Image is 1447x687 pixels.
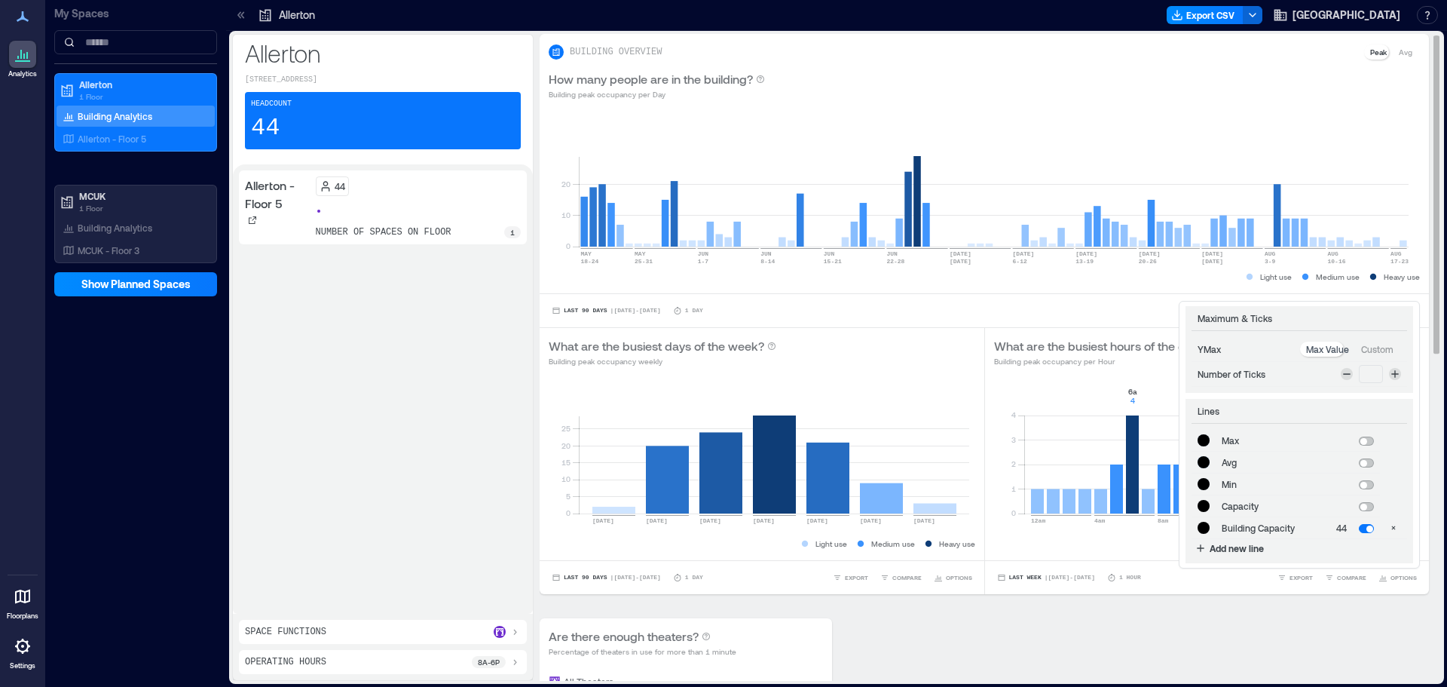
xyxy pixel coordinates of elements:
[1337,573,1366,582] span: COMPARE
[245,176,310,213] p: Allerton - Floor 5
[950,250,971,257] text: [DATE]
[580,258,598,265] text: 18-24
[1139,250,1161,257] text: [DATE]
[79,90,206,103] p: 1 Floor
[561,179,571,189] tspan: 20
[685,573,703,582] p: 1 Day
[561,441,571,450] tspan: 20
[79,190,206,202] p: MCUK
[1011,410,1015,419] tspan: 4
[566,492,571,501] tspan: 5
[335,180,345,192] p: 44
[760,250,772,257] text: JUN
[860,517,882,524] text: [DATE]
[561,474,571,483] tspan: 10
[1268,3,1405,27] button: [GEOGRAPHIC_DATA]
[78,110,152,122] p: Building Analytics
[815,538,847,550] p: Light use
[1210,542,1264,554] span: Add new line
[245,38,521,68] p: Allerton
[478,656,500,668] p: 8a - 6p
[635,250,646,257] text: MAY
[1198,343,1221,355] p: YMax
[939,538,975,550] p: Heavy use
[549,337,764,355] p: What are the busiest days of the week?
[54,272,217,296] button: Show Planned Spaces
[1192,539,1267,557] button: Add new line
[824,250,835,257] text: JUN
[1192,405,1407,424] p: Lines
[1011,435,1015,444] tspan: 3
[1139,258,1157,265] text: 20-26
[549,570,664,585] button: Last 90 Days |[DATE]-[DATE]
[566,508,571,517] tspan: 0
[81,277,191,292] span: Show Planned Spaces
[753,517,775,524] text: [DATE]
[570,46,662,58] p: BUILDING OVERVIEW
[549,627,699,646] p: Are there enough theaters?
[4,36,41,83] a: Analytics
[78,222,152,234] p: Building Analytics
[79,202,206,214] p: 1 Floor
[994,337,1204,355] p: What are the busiest hours of the day?
[566,241,571,250] tspan: 0
[1075,250,1097,257] text: [DATE]
[510,226,515,238] p: 1
[699,517,721,524] text: [DATE]
[78,133,146,145] p: Allerton - Floor 5
[1390,258,1409,265] text: 17-23
[251,98,292,110] p: Headcount
[1265,258,1276,265] text: 3-9
[1013,258,1027,265] text: 6-12
[994,570,1098,585] button: Last Week |[DATE]-[DATE]
[1361,343,1393,355] p: Custom
[1011,459,1015,468] tspan: 2
[1328,250,1339,257] text: AUG
[1336,520,1347,535] span: 44
[685,306,703,315] p: 1 Day
[561,458,571,467] tspan: 15
[1322,570,1369,585] button: COMPARE
[698,258,709,265] text: 1-7
[698,250,709,257] text: JUN
[251,113,280,143] p: 44
[561,424,571,433] tspan: 25
[580,250,592,257] text: MAY
[1011,484,1015,493] tspan: 1
[1158,517,1169,524] text: 8am
[1222,478,1313,490] p: Min
[1274,570,1316,585] button: EXPORT
[806,517,828,524] text: [DATE]
[760,258,775,265] text: 8-14
[1011,508,1015,517] tspan: 0
[1201,258,1223,265] text: [DATE]
[549,303,664,318] button: Last 90 Days |[DATE]-[DATE]
[646,517,668,524] text: [DATE]
[1370,46,1387,58] p: Peak
[1384,271,1420,283] p: Heavy use
[10,661,35,670] p: Settings
[245,626,326,638] p: Space Functions
[279,8,315,23] p: Allerton
[79,78,206,90] p: Allerton
[931,570,975,585] button: OPTIONS
[1328,258,1346,265] text: 10-16
[549,88,765,100] p: Building peak occupancy per Day
[950,258,971,265] text: [DATE]
[1198,368,1329,380] p: Number of Ticks
[946,573,972,582] span: OPTIONS
[1094,517,1106,524] text: 4am
[561,210,571,219] tspan: 10
[245,74,521,86] p: [STREET_ADDRESS]
[1222,434,1313,446] p: Max
[1222,520,1295,535] span: Building Capacity
[1222,500,1313,512] p: Capacity
[1390,250,1402,257] text: AUG
[1399,46,1412,58] p: Avg
[2,578,43,625] a: Floorplans
[871,538,915,550] p: Medium use
[54,6,217,21] p: My Spaces
[886,250,898,257] text: JUN
[7,612,38,621] p: Floorplans
[635,258,653,265] text: 25-31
